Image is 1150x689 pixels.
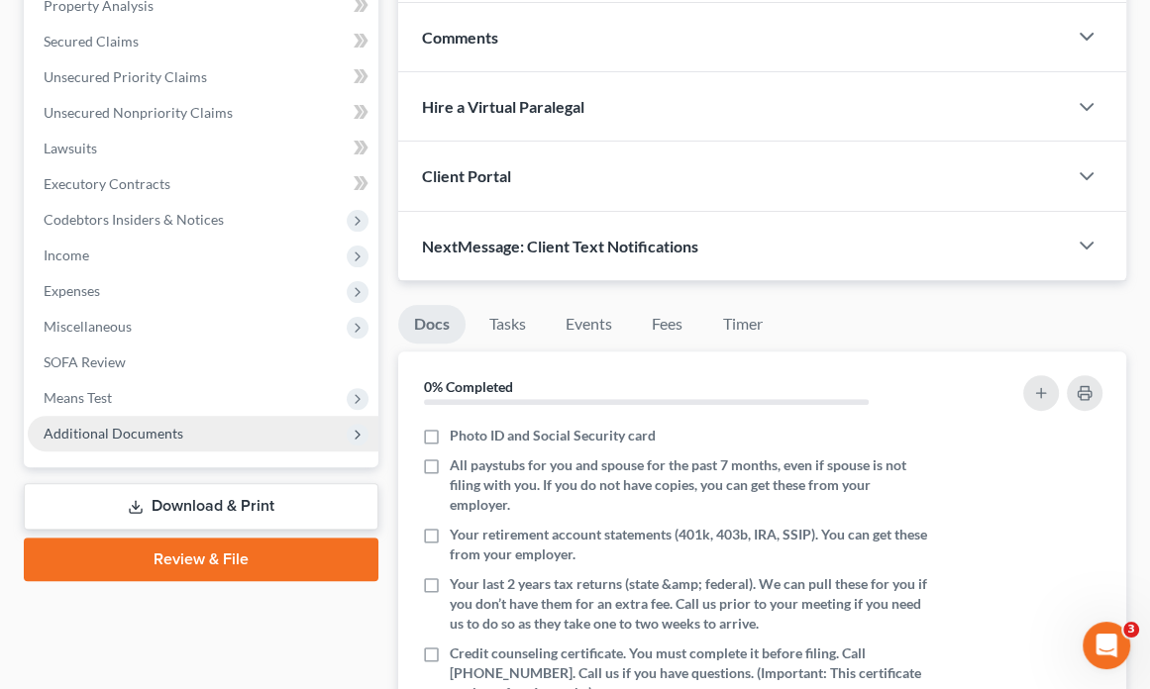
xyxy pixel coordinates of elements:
span: Executory Contracts [44,175,170,192]
a: Timer [707,305,779,344]
span: SOFA Review [44,353,126,370]
a: Unsecured Nonpriority Claims [28,95,378,131]
a: Unsecured Priority Claims [28,59,378,95]
span: Unsecured Priority Claims [44,68,207,85]
span: Hire a Virtual Paralegal [422,97,584,116]
a: Tasks [473,305,542,344]
span: NextMessage: Client Text Notifications [422,237,698,255]
span: Miscellaneous [44,318,132,335]
a: Download & Print [24,483,378,530]
span: All paystubs for you and spouse for the past 7 months, even if spouse is not filing with you. If ... [450,455,927,515]
span: Your retirement account statements (401k, 403b, IRA, SSIP). You can get these from your employer. [450,525,927,564]
a: Secured Claims [28,24,378,59]
span: 3 [1123,622,1139,638]
a: Review & File [24,538,378,581]
span: Comments [422,28,498,47]
span: Photo ID and Social Security card [450,426,656,445]
span: Expenses [44,282,100,299]
strong: 0% Completed [424,378,513,395]
a: Docs [398,305,466,344]
a: Executory Contracts [28,166,378,202]
a: Events [550,305,628,344]
span: Secured Claims [44,33,139,49]
span: Your last 2 years tax returns (state &amp; federal). We can pull these for you if you don’t have ... [450,574,927,634]
span: Additional Documents [44,425,183,442]
span: Codebtors Insiders & Notices [44,211,224,228]
a: Fees [636,305,699,344]
a: SOFA Review [28,344,378,380]
span: Unsecured Nonpriority Claims [44,104,233,121]
span: Income [44,246,89,263]
span: Lawsuits [44,140,97,156]
span: Means Test [44,389,112,406]
a: Lawsuits [28,131,378,166]
span: Client Portal [422,166,511,185]
iframe: Intercom live chat [1083,622,1130,669]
